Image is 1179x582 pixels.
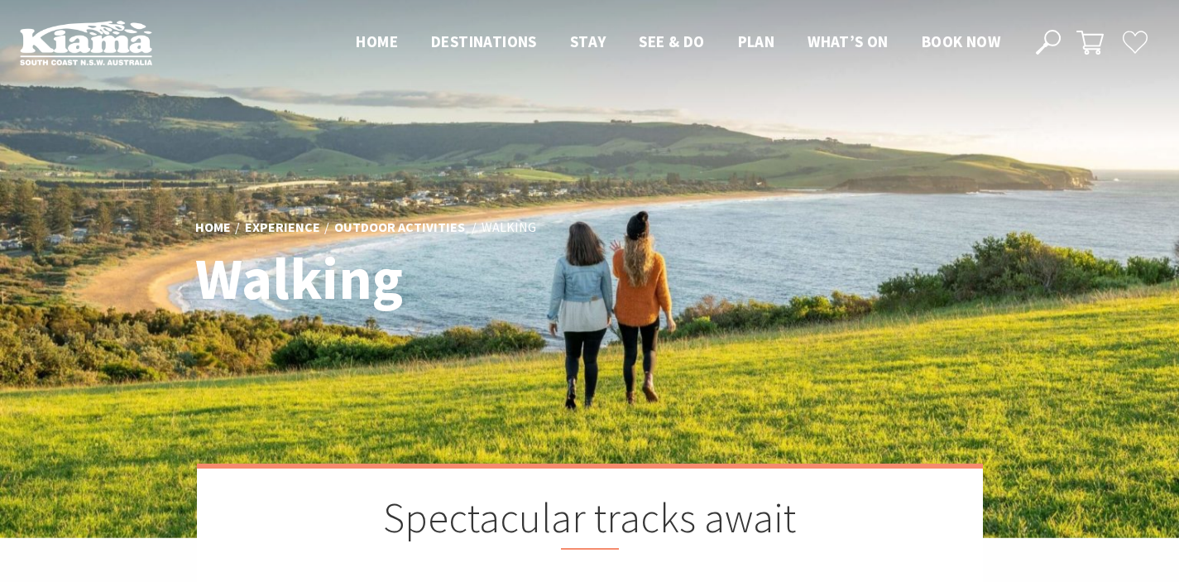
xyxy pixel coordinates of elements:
h1: Walking [195,247,663,310]
li: Walking [482,217,536,238]
span: What’s On [808,31,889,51]
span: Destinations [431,31,537,51]
a: Outdoor Activities [334,219,465,237]
a: Home [195,219,231,237]
span: Home [356,31,398,51]
span: Stay [570,31,606,51]
span: See & Do [639,31,704,51]
img: Kiama Logo [20,20,152,65]
nav: Main Menu [339,29,1017,56]
a: Experience [245,219,320,237]
h2: Spectacular tracks await [280,493,900,550]
span: Book now [922,31,1000,51]
span: Plan [738,31,775,51]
